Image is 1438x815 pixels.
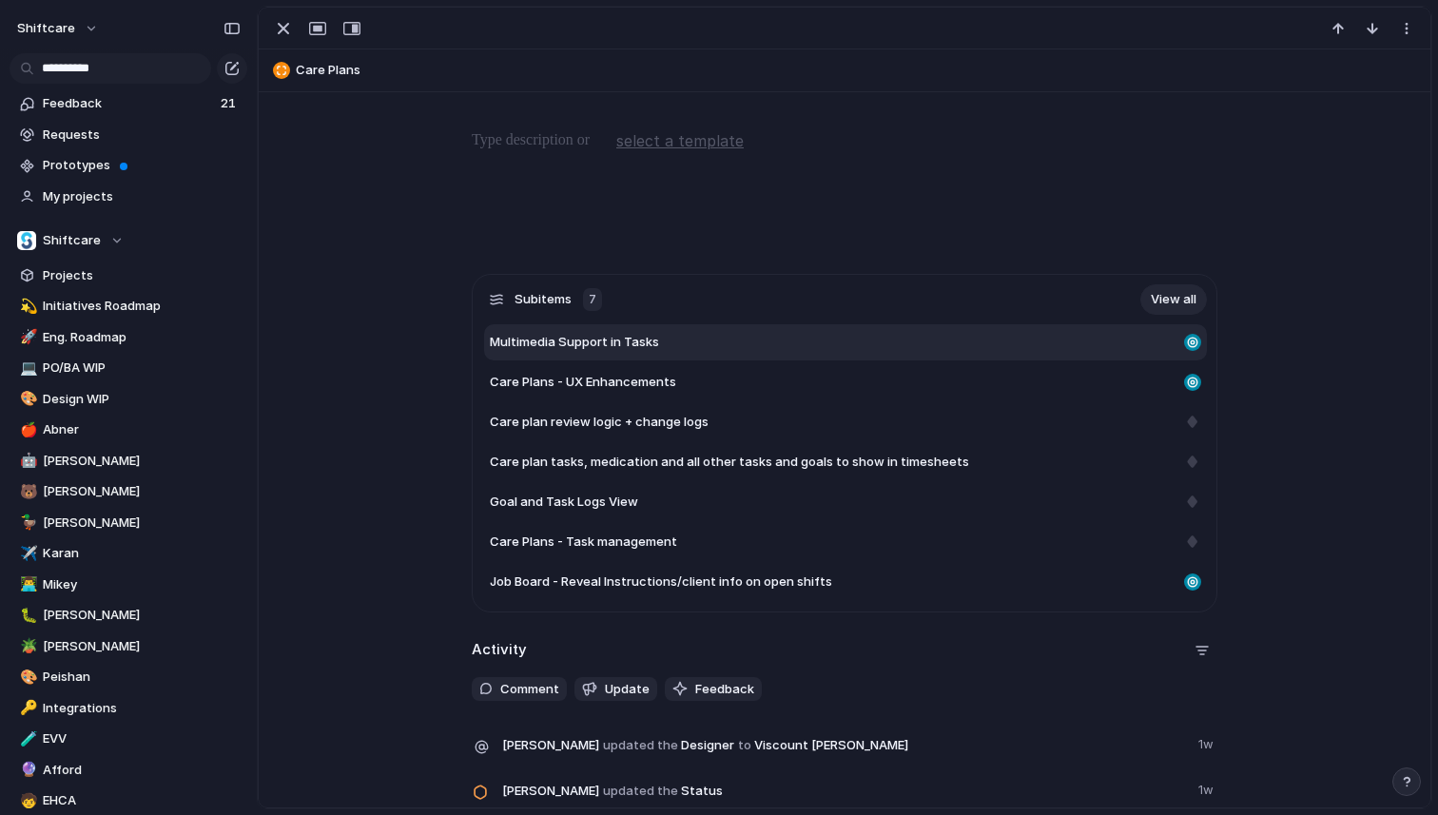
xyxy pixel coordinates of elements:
div: 🚀 [20,326,33,348]
span: [PERSON_NAME] [43,514,241,533]
span: Karan [43,544,241,563]
span: Comment [500,680,559,699]
span: Shiftcare [43,231,101,250]
span: Initiatives Roadmap [43,297,241,316]
div: 🪴 [20,635,33,657]
button: shiftcare [9,13,108,44]
a: 💫Initiatives Roadmap [10,292,247,320]
span: Designer [502,731,1187,758]
a: 🦆[PERSON_NAME] [10,509,247,537]
span: Job Board - Reveal Instructions/client info on open shifts [490,572,832,592]
button: ✈️ [17,544,36,563]
button: 🔑 [17,699,36,718]
span: 1w [1198,731,1217,754]
span: updated the [603,782,678,801]
button: select a template [613,126,747,155]
div: 🦆 [20,512,33,534]
div: 💻PO/BA WIP [10,354,247,382]
span: Feedback [43,94,215,113]
div: 🔑 [20,697,33,719]
div: 🐛[PERSON_NAME] [10,601,247,630]
a: Projects [10,262,247,290]
button: Care Plans [267,55,1422,86]
span: EHCA [43,791,241,810]
span: Integrations [43,699,241,718]
span: Multimedia Support in Tasks [490,333,659,352]
span: Update [605,680,650,699]
button: 🧪 [17,729,36,748]
span: Requests [43,126,241,145]
button: 🔮 [17,761,36,780]
div: 💫 [20,296,33,318]
button: 🍎 [17,420,36,439]
button: Comment [472,677,567,702]
span: [PERSON_NAME] [43,482,241,501]
button: Feedback [665,677,762,702]
span: Peishan [43,668,241,687]
div: ✈️ [20,543,33,565]
a: 🧪EVV [10,725,247,753]
button: 🎨 [17,668,36,687]
span: [PERSON_NAME] [43,452,241,471]
div: 🧒 [20,790,33,812]
button: 💻 [17,359,36,378]
a: 🚀Eng. Roadmap [10,323,247,352]
span: Care Plans [296,61,1422,80]
a: 🤖[PERSON_NAME] [10,447,247,475]
span: Goal and Task Logs View [490,493,638,512]
a: ✈️Karan [10,539,247,568]
a: 🐻[PERSON_NAME] [10,477,247,506]
span: Viscount [PERSON_NAME] [754,736,908,755]
h2: Activity [472,639,527,661]
span: updated the [603,736,678,755]
a: 🍎Abner [10,416,247,444]
span: Care Plans - UX Enhancements [490,373,676,392]
span: Subitems [515,290,572,309]
div: 💻 [20,358,33,379]
span: Prototypes [43,156,241,175]
a: Feedback21 [10,89,247,118]
div: 🎨 [20,667,33,689]
div: 🎨Design WIP [10,385,247,414]
div: 🎨 [20,388,33,410]
span: Design WIP [43,390,241,409]
button: 🦆 [17,514,36,533]
span: to [738,736,751,755]
div: 🎨Peishan [10,663,247,691]
a: 👨‍💻Mikey [10,571,247,599]
button: Shiftcare [10,226,247,255]
span: EVV [43,729,241,748]
a: 🧒EHCA [10,786,247,815]
span: Abner [43,420,241,439]
button: 🤖 [17,452,36,471]
span: [PERSON_NAME] [502,736,599,755]
span: Status [502,777,1187,804]
button: 🪴 [17,637,36,656]
span: Projects [43,266,241,285]
div: 🐛 [20,605,33,627]
span: Afford [43,761,241,780]
a: 🔑Integrations [10,694,247,723]
a: 🪴[PERSON_NAME] [10,632,247,661]
span: PO/BA WIP [43,359,241,378]
div: 👨‍💻 [20,573,33,595]
span: [PERSON_NAME] [502,782,599,801]
div: 🧪 [20,728,33,750]
button: Update [574,677,657,702]
button: 👨‍💻 [17,575,36,594]
span: 1w [1198,777,1217,800]
button: 🚀 [17,328,36,347]
span: [PERSON_NAME] [43,637,241,656]
span: 21 [221,94,240,113]
div: 🔮 [20,759,33,781]
span: shiftcare [17,19,75,38]
button: 🐻 [17,482,36,501]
